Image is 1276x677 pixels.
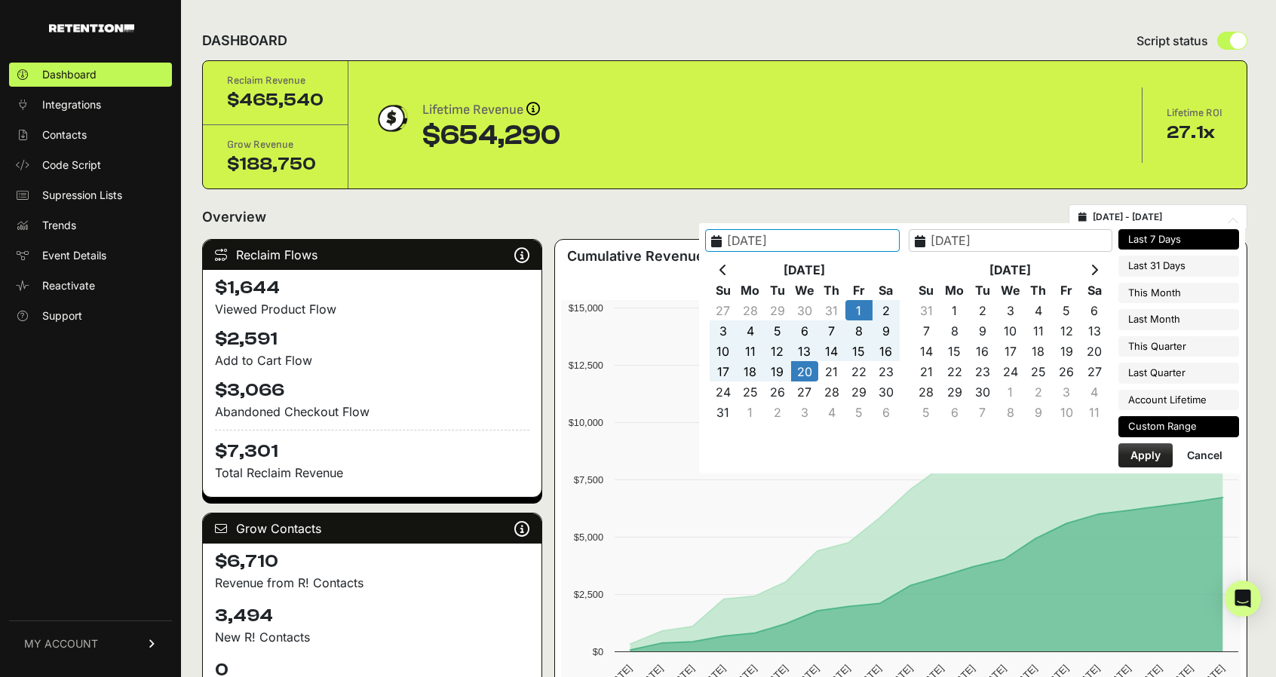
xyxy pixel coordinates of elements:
h4: $1,644 [215,276,529,300]
td: 11 [737,341,764,361]
td: 4 [818,402,845,422]
td: 12 [764,341,791,361]
div: Abandoned Checkout Flow [215,403,529,421]
text: $2,500 [574,589,603,600]
td: 7 [818,320,845,341]
h4: $3,066 [215,378,529,403]
td: 6 [1081,300,1109,320]
td: 27 [791,381,818,402]
h4: 3,494 [215,604,529,628]
td: 6 [940,402,968,422]
td: 11 [1081,402,1109,422]
a: Reactivate [9,274,172,298]
td: 29 [845,381,873,402]
span: Script status [1136,32,1208,50]
td: 8 [845,320,873,341]
td: 18 [1024,341,1052,361]
td: 15 [845,341,873,361]
td: 26 [1053,361,1081,381]
li: This Month [1118,283,1239,304]
a: MY ACCOUNT [9,620,172,666]
text: $12,500 [569,360,603,371]
td: 9 [873,320,900,341]
th: Mo [940,280,968,300]
text: $15,000 [569,302,603,314]
td: 1 [845,300,873,320]
h2: Overview [202,207,266,228]
td: 22 [845,361,873,381]
td: 29 [940,381,968,402]
th: Su [913,280,940,300]
td: 8 [996,402,1024,422]
span: Contacts [42,127,87,142]
td: 16 [968,341,996,361]
span: Trends [42,218,76,233]
td: 9 [968,320,996,341]
div: Add to Cart Flow [215,351,529,369]
th: Sa [1081,280,1109,300]
td: 15 [940,341,968,361]
li: Last Quarter [1118,363,1239,384]
td: 21 [913,361,940,381]
td: 28 [818,381,845,402]
div: Lifetime Revenue [422,100,560,121]
td: 3 [996,300,1024,320]
li: Last 31 Days [1118,256,1239,277]
p: New R! Contacts [215,628,529,646]
span: Integrations [42,97,101,112]
td: 19 [764,361,791,381]
td: 12 [1053,320,1081,341]
td: 30 [968,381,996,402]
div: $188,750 [227,152,324,176]
td: 1 [940,300,968,320]
text: $0 [593,646,603,657]
h4: $7,301 [215,430,529,464]
td: 24 [710,381,737,402]
div: Grow Revenue [227,137,324,152]
td: 22 [940,361,968,381]
div: Grow Contacts [203,513,541,544]
h4: $2,591 [215,327,529,351]
td: 17 [710,361,737,381]
td: 4 [1024,300,1052,320]
div: $465,540 [227,88,324,112]
td: 4 [1081,381,1109,402]
td: 30 [873,381,900,402]
button: Cancel [1175,443,1235,467]
h3: Cumulative Revenue [567,246,704,267]
td: 30 [791,300,818,320]
th: Th [1024,280,1052,300]
td: 13 [1081,320,1109,341]
a: Dashboard [9,63,172,87]
td: 25 [737,381,764,402]
li: Last Month [1118,309,1239,330]
img: Retention.com [49,24,134,32]
td: 26 [764,381,791,402]
li: Last 7 Days [1118,229,1239,250]
h4: $6,710 [215,550,529,574]
td: 5 [913,402,940,422]
td: 1 [996,381,1024,402]
td: 27 [1081,361,1109,381]
td: 13 [791,341,818,361]
div: Reclaim Flows [203,240,541,270]
th: [DATE] [940,259,1081,280]
li: This Quarter [1118,336,1239,357]
td: 9 [1024,402,1052,422]
td: 16 [873,341,900,361]
div: Viewed Product Flow [215,300,529,318]
div: Lifetime ROI [1167,106,1222,121]
td: 2 [968,300,996,320]
th: Fr [1053,280,1081,300]
td: 10 [710,341,737,361]
td: 14 [818,341,845,361]
td: 3 [710,320,737,341]
td: 10 [996,320,1024,341]
th: [DATE] [737,259,873,280]
td: 19 [1053,341,1081,361]
td: 24 [996,361,1024,381]
a: Contacts [9,123,172,147]
a: Integrations [9,93,172,117]
span: Event Details [42,248,106,263]
td: 2 [873,300,900,320]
